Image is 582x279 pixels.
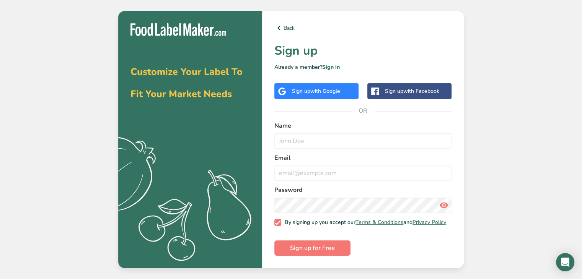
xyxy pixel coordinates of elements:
[274,133,452,149] input: John Doe
[274,153,452,162] label: Email
[274,23,452,32] a: Back
[274,185,452,195] label: Password
[403,88,439,95] span: with Facebook
[290,243,335,253] span: Sign up for Free
[281,219,447,226] span: By signing up you accept our and
[274,240,351,256] button: Sign up for Free
[130,23,226,36] img: Food Label Maker
[412,219,446,226] a: Privacy Policy
[274,63,452,71] p: Already a member?
[385,87,439,95] div: Sign up
[292,87,340,95] div: Sign up
[352,99,375,122] span: OR
[130,65,243,101] span: Customize Your Label To Fit Your Market Needs
[556,253,574,271] div: Open Intercom Messenger
[274,165,452,181] input: email@example.com
[274,42,452,60] h1: Sign up
[322,63,340,71] a: Sign in
[274,121,452,130] label: Name
[355,219,403,226] a: Terms & Conditions
[310,88,340,95] span: with Google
